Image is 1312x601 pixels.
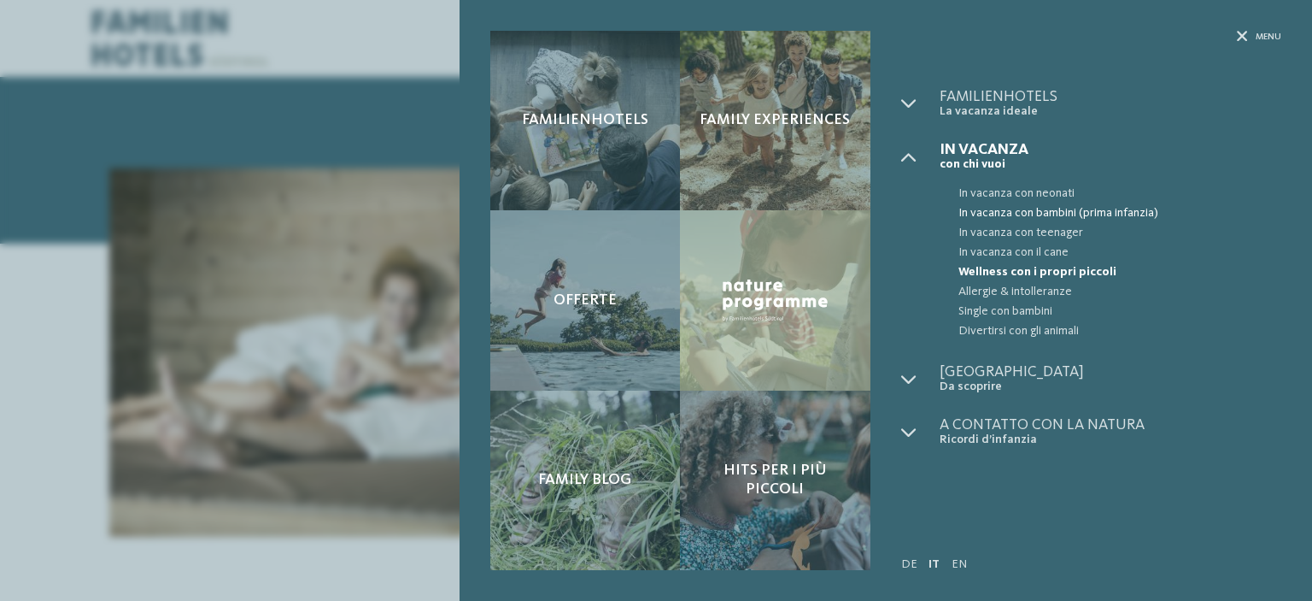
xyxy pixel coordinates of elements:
span: A contatto con la natura [940,417,1281,433]
span: Family Blog [538,471,631,490]
span: In vacanza con neonati [958,184,1281,203]
span: [GEOGRAPHIC_DATA] [940,364,1281,380]
a: Divertirsi con gli animali [940,321,1281,341]
a: Allergie & intolleranze [940,282,1281,302]
a: Hotel con spa per bambini: è tempo di coccole! Offerte [490,210,681,390]
span: Offerte [553,292,617,310]
a: Hotel con spa per bambini: è tempo di coccole! Nature Programme [680,210,870,390]
span: La vacanza ideale [940,104,1281,119]
span: Hits per i più piccoli [695,462,855,498]
a: IT [928,558,940,570]
a: Hotel con spa per bambini: è tempo di coccole! Family experiences [680,31,870,210]
span: Ricordi d’infanzia [940,433,1281,447]
span: In vacanza [940,142,1281,157]
a: Familienhotels La vacanza ideale [940,89,1281,119]
a: In vacanza con teenager [940,223,1281,243]
span: Family experiences [700,111,850,130]
a: Hotel con spa per bambini: è tempo di coccole! Familienhotels [490,31,681,210]
a: In vacanza con il cane [940,243,1281,262]
span: Familienhotels [940,89,1281,104]
span: Divertirsi con gli animali [958,321,1281,341]
span: Menu [1256,31,1281,44]
a: In vacanza con neonati [940,184,1281,203]
span: Wellness con i propri piccoli [958,262,1281,282]
span: Da scoprire [940,380,1281,394]
span: Familienhotels [522,111,648,130]
a: Wellness con i propri piccoli [940,262,1281,282]
span: In vacanza con bambini (prima infanzia) [958,203,1281,223]
span: con chi vuoi [940,157,1281,172]
span: In vacanza con teenager [958,223,1281,243]
img: Nature Programme [718,275,832,327]
a: EN [952,558,967,570]
span: Single con bambini [958,302,1281,321]
a: DE [901,558,917,570]
span: In vacanza con il cane [958,243,1281,262]
a: Hotel con spa per bambini: è tempo di coccole! Family Blog [490,391,681,570]
a: Single con bambini [940,302,1281,321]
a: Hotel con spa per bambini: è tempo di coccole! Hits per i più piccoli [680,391,870,570]
a: A contatto con la natura Ricordi d’infanzia [940,417,1281,447]
a: [GEOGRAPHIC_DATA] Da scoprire [940,364,1281,394]
a: In vacanza con bambini (prima infanzia) [940,203,1281,223]
a: In vacanza con chi vuoi [940,142,1281,172]
span: Allergie & intolleranze [958,282,1281,302]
